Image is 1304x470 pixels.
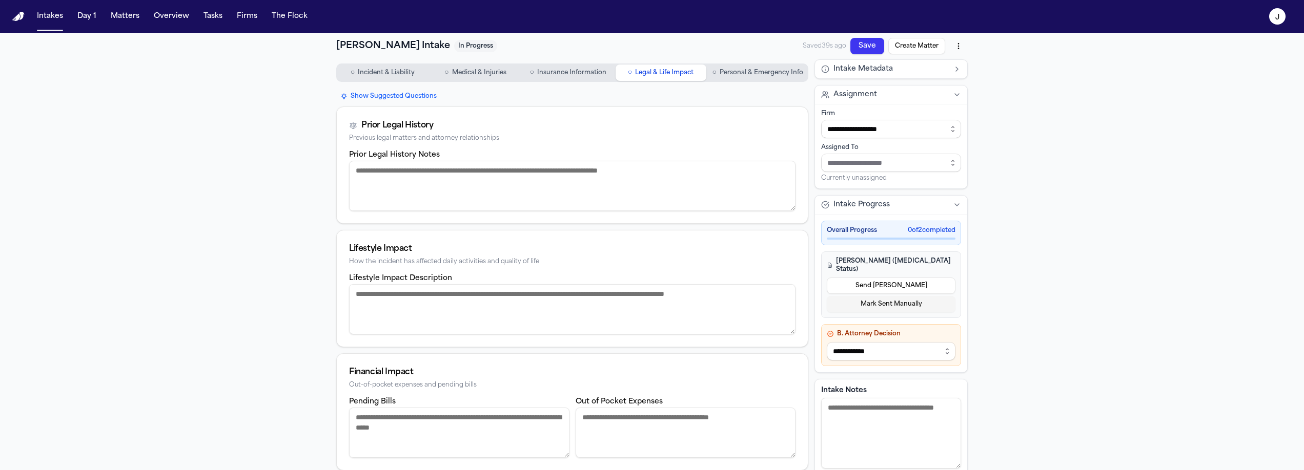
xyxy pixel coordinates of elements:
[444,68,449,78] span: ○
[12,12,25,22] a: Home
[720,69,803,77] span: Personal & Emergency Info
[628,68,632,78] span: ○
[821,154,961,172] input: Assign to staff member
[827,257,955,273] h4: [PERSON_NAME] ([MEDICAL_DATA] Status)
[908,226,955,234] span: 0 of 2 completed
[73,7,100,26] button: Day 1
[336,39,450,53] h1: [PERSON_NAME] Intake
[821,110,961,118] div: Firm
[452,69,506,77] span: Medical & Injuries
[833,200,890,210] span: Intake Progress
[821,386,961,396] label: Intake Notes
[337,65,428,81] button: Go to Incident & Liability
[358,69,415,77] span: Incident & Liability
[233,7,261,26] button: Firms
[349,381,796,389] div: Out-of-pocket expenses and pending bills
[827,296,955,312] button: Mark Sent Manually
[576,398,663,405] label: Out of Pocket Expenses
[888,38,945,54] button: Create Matter
[349,161,796,211] textarea: Prior legal history
[430,65,521,81] button: Go to Medical & Injuries
[821,143,961,152] div: Assigned To
[833,90,877,100] span: Assignment
[537,69,606,77] span: Insurance Information
[635,69,694,77] span: Legal & Life Impact
[815,86,967,104] button: Assignment
[349,408,569,458] textarea: Pending bills
[349,258,796,266] div: How the incident has affected daily activities and quality of life
[712,68,717,78] span: ○
[349,284,796,334] textarea: Lifestyle impact
[336,90,441,102] button: Show Suggested Questions
[150,7,193,26] button: Overview
[803,42,846,50] span: Saved 39s ago
[815,196,967,214] button: Intake Progress
[827,226,877,234] span: Overall Progress
[833,64,893,74] span: Intake Metadata
[351,68,355,78] span: ○
[349,151,440,159] label: Prior Legal History Notes
[827,330,955,338] h4: B. Attorney Decision
[12,12,25,22] img: Finch Logo
[349,274,452,282] label: Lifestyle Impact Description
[821,174,887,182] span: Currently unassigned
[616,65,706,81] button: Go to Legal & Life Impact
[361,119,433,132] div: Prior Legal History
[349,243,796,255] div: Lifestyle Impact
[349,366,796,378] div: Financial Impact
[815,60,967,78] button: Intake Metadata
[199,7,227,26] button: Tasks
[523,65,614,81] button: Go to Insurance Information
[949,37,968,55] button: More actions
[708,65,807,81] button: Go to Personal & Emergency Info
[349,135,796,142] div: Previous legal matters and attorney relationships
[33,7,67,26] button: Intakes
[529,68,534,78] span: ○
[268,7,312,26] button: The Flock
[349,398,396,405] label: Pending Bills
[850,38,884,54] button: Save
[821,120,961,138] input: Select firm
[454,40,497,52] span: In Progress
[107,7,144,26] button: Matters
[576,408,796,458] textarea: Out of pocket expenses
[827,277,955,294] button: Send [PERSON_NAME]
[821,398,961,468] textarea: Intake notes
